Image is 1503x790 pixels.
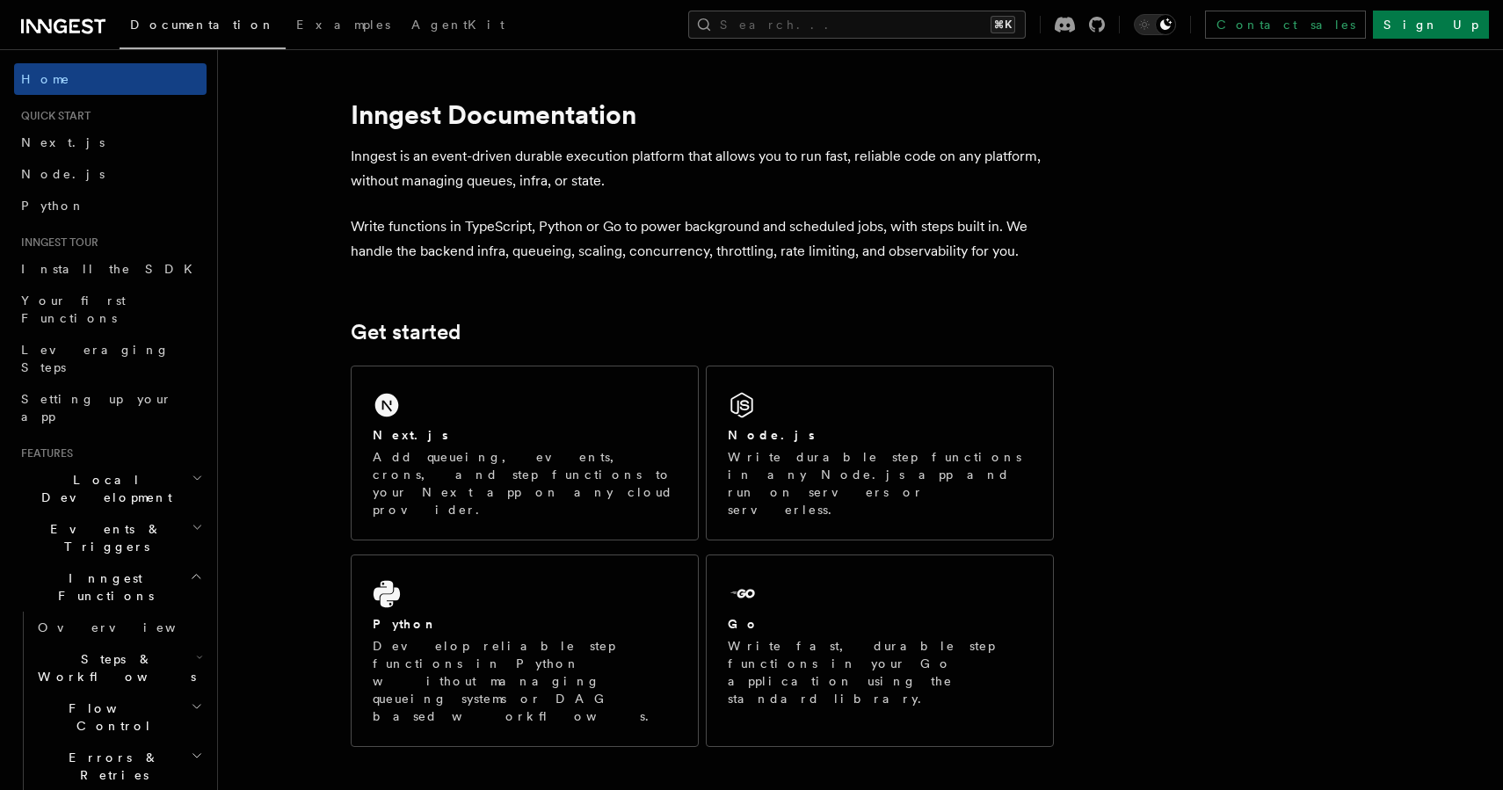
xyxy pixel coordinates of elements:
h2: Python [373,615,438,633]
span: Setting up your app [21,392,172,424]
span: Inngest Functions [14,569,190,605]
a: Next.jsAdd queueing, events, crons, and step functions to your Next app on any cloud provider. [351,366,699,540]
span: Overview [38,620,219,634]
button: Steps & Workflows [31,643,207,692]
span: Events & Triggers [14,520,192,555]
span: Features [14,446,73,460]
p: Inngest is an event-driven durable execution platform that allows you to run fast, reliable code ... [351,144,1054,193]
span: Leveraging Steps [21,343,170,374]
span: AgentKit [411,18,505,32]
p: Write fast, durable step functions in your Go application using the standard library. [728,637,1032,707]
span: Local Development [14,471,192,506]
span: Install the SDK [21,262,203,276]
a: Sign Up [1373,11,1489,39]
a: Documentation [120,5,286,49]
span: Documentation [130,18,275,32]
a: AgentKit [401,5,515,47]
span: Steps & Workflows [31,650,196,685]
a: Node.jsWrite durable step functions in any Node.js app and run on servers or serverless. [706,366,1054,540]
span: Quick start [14,109,91,123]
a: PythonDevelop reliable step functions in Python without managing queueing systems or DAG based wo... [351,554,699,747]
a: Python [14,190,207,221]
a: Overview [31,612,207,643]
button: Flow Control [31,692,207,742]
a: Next.js [14,127,207,158]
a: Contact sales [1205,11,1366,39]
button: Inngest Functions [14,562,207,612]
a: Node.js [14,158,207,190]
p: Add queueing, events, crons, and step functions to your Next app on any cloud provider. [373,448,677,518]
a: Your first Functions [14,285,207,334]
span: Inngest tour [14,236,98,250]
a: Examples [286,5,401,47]
span: Python [21,199,85,213]
p: Develop reliable step functions in Python without managing queueing systems or DAG based workflows. [373,637,677,725]
span: Examples [296,18,390,32]
p: Write functions in TypeScript, Python or Go to power background and scheduled jobs, with steps bu... [351,214,1054,264]
button: Toggle dark mode [1134,14,1176,35]
kbd: ⌘K [991,16,1015,33]
h2: Next.js [373,426,448,444]
a: GoWrite fast, durable step functions in your Go application using the standard library. [706,554,1054,747]
span: Node.js [21,167,105,181]
span: Errors & Retries [31,749,191,784]
p: Write durable step functions in any Node.js app and run on servers or serverless. [728,448,1032,518]
span: Next.js [21,135,105,149]
a: Install the SDK [14,253,207,285]
span: Flow Control [31,699,191,735]
a: Home [14,63,207,95]
span: Your first Functions [21,294,126,325]
a: Leveraging Steps [14,334,207,383]
button: Events & Triggers [14,513,207,562]
a: Setting up your app [14,383,207,432]
button: Search...⌘K [688,11,1026,39]
span: Home [21,70,70,88]
a: Get started [351,320,461,344]
button: Local Development [14,464,207,513]
h1: Inngest Documentation [351,98,1054,130]
h2: Node.js [728,426,815,444]
h2: Go [728,615,759,633]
